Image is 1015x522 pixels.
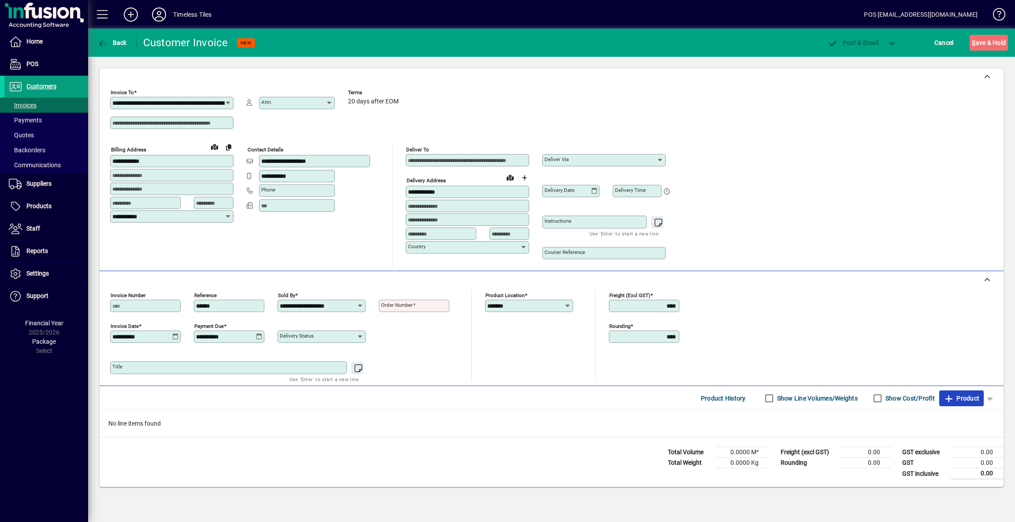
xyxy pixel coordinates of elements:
span: Back [97,39,127,46]
td: Rounding [776,458,838,468]
mat-label: Delivery time [615,187,646,193]
span: Support [26,292,48,299]
span: ave & Hold [972,36,1006,50]
a: Settings [4,263,88,285]
span: Package [32,338,56,345]
button: Product [939,390,984,406]
mat-label: Country [408,243,426,250]
span: Products [26,202,52,210]
span: POS [26,60,38,67]
span: Payments [9,117,42,124]
a: Products [4,195,88,217]
a: Quotes [4,128,88,143]
span: Reports [26,247,48,254]
mat-label: Courier Reference [545,249,585,255]
mat-hint: Use 'Enter' to start a new line [589,228,659,239]
mat-label: Attn [261,99,271,105]
mat-label: Deliver via [545,156,569,162]
a: View on map [207,140,222,154]
td: Freight (excl GST) [776,447,838,458]
td: 0.0000 M³ [716,447,769,458]
span: ost & Email [827,39,878,46]
div: Customer Invoice [143,36,228,50]
span: Home [26,38,43,45]
a: Backorders [4,143,88,158]
a: Payments [4,113,88,128]
span: Product [944,391,979,405]
span: Staff [26,225,40,232]
mat-label: Invoice number [111,292,146,298]
mat-label: Instructions [545,218,571,224]
div: Timeless Tiles [173,7,211,22]
span: Suppliers [26,180,52,187]
span: 20 days after EOM [348,98,399,105]
button: Profile [145,7,173,22]
td: Total Weight [663,458,716,468]
button: Post & Email [823,35,883,51]
a: Support [4,285,88,307]
button: Choose address [517,171,531,185]
span: Invoices [9,102,37,109]
mat-label: Phone [261,187,275,193]
span: S [972,39,975,46]
mat-label: Payment due [194,323,224,329]
mat-label: Invoice To [111,89,134,96]
td: GST exclusive [898,447,951,458]
a: Home [4,31,88,53]
span: Financial Year [25,320,63,327]
a: Suppliers [4,173,88,195]
mat-label: Reference [194,292,217,298]
button: Save & Hold [970,35,1008,51]
mat-label: Invoice date [111,323,139,329]
span: Quotes [9,132,34,139]
span: Product History [701,391,746,405]
mat-label: Delivery status [280,333,314,339]
a: Staff [4,218,88,240]
span: Terms [348,90,401,96]
td: 0.00 [838,447,891,458]
mat-label: Deliver To [406,147,429,153]
label: Show Cost/Profit [884,394,935,403]
a: Invoices [4,98,88,113]
span: Communications [9,162,61,169]
mat-label: Delivery date [545,187,574,193]
mat-hint: Use 'Enter' to start a new line [289,374,359,384]
td: 0.00 [838,458,891,468]
mat-label: Title [112,364,122,370]
button: Add [117,7,145,22]
div: POS [EMAIL_ADDRESS][DOMAIN_NAME] [864,7,978,22]
span: P [843,39,847,46]
td: 0.00 [951,447,1004,458]
a: View on map [503,170,517,184]
app-page-header-button: Back [88,35,137,51]
a: POS [4,53,88,75]
label: Show Line Volumes/Weights [775,394,858,403]
td: 0.00 [951,468,1004,479]
span: Customers [26,83,56,90]
button: Copy to Delivery address [222,140,236,154]
mat-label: Freight (excl GST) [609,292,650,298]
mat-label: Rounding [609,323,630,329]
a: Reports [4,240,88,262]
mat-label: Sold by [278,292,295,298]
span: Backorders [9,147,45,154]
span: Settings [26,270,49,277]
td: Total Volume [663,447,716,458]
span: Cancel [934,36,954,50]
mat-label: Order number [381,302,413,308]
a: Knowledge Base [986,2,1004,30]
button: Back [95,35,129,51]
mat-label: Product location [485,292,525,298]
button: Cancel [932,35,956,51]
a: Communications [4,158,88,173]
td: GST inclusive [898,468,951,479]
span: NEW [241,40,252,46]
div: No line items found [100,410,1004,437]
td: GST [898,458,951,468]
td: 0.0000 Kg [716,458,769,468]
button: Product History [697,390,749,406]
td: 0.00 [951,458,1004,468]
